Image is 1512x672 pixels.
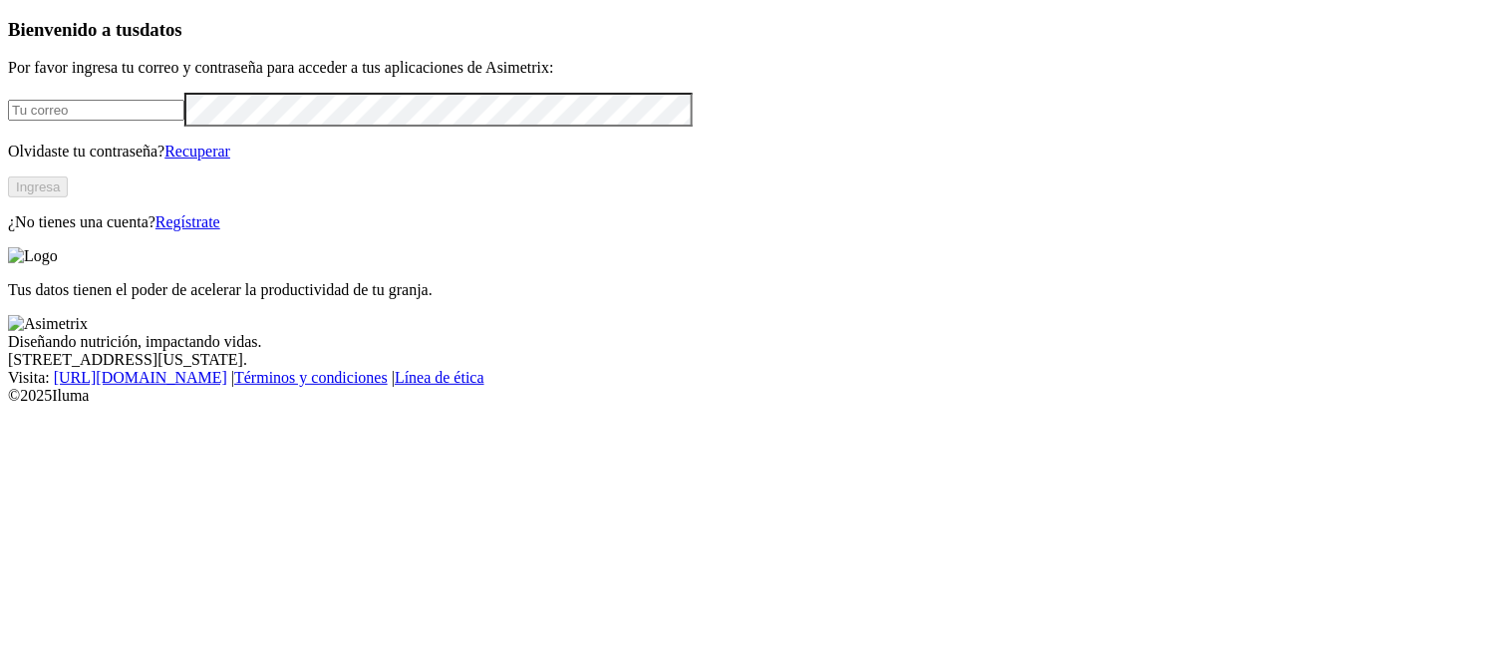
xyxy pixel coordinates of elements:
a: Línea de ética [395,369,484,386]
p: Tus datos tienen el poder de acelerar la productividad de tu granja. [8,281,1504,299]
div: Visita : | | [8,369,1504,387]
img: Logo [8,247,58,265]
img: Asimetrix [8,315,88,333]
div: [STREET_ADDRESS][US_STATE]. [8,351,1504,369]
input: Tu correo [8,100,184,121]
span: datos [140,19,182,40]
button: Ingresa [8,176,68,197]
div: © 2025 Iluma [8,387,1504,405]
a: Términos y condiciones [234,369,388,386]
a: Recuperar [164,143,230,160]
a: Regístrate [155,213,220,230]
p: Olvidaste tu contraseña? [8,143,1504,161]
p: ¿No tienes una cuenta? [8,213,1504,231]
a: [URL][DOMAIN_NAME] [54,369,227,386]
div: Diseñando nutrición, impactando vidas. [8,333,1504,351]
h3: Bienvenido a tus [8,19,1504,41]
p: Por favor ingresa tu correo y contraseña para acceder a tus aplicaciones de Asimetrix: [8,59,1504,77]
